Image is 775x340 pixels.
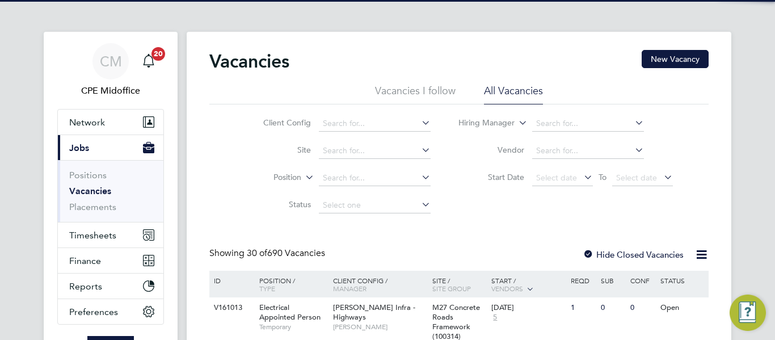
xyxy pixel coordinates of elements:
label: Hide Closed Vacancies [583,249,684,260]
a: Placements [69,202,116,212]
input: Search for... [532,143,644,159]
div: V161013 [211,297,251,318]
input: Select one [319,198,431,213]
button: Network [58,110,163,135]
input: Search for... [319,143,431,159]
button: Engage Resource Center [730,295,766,331]
span: To [595,170,610,184]
a: Positions [69,170,107,181]
button: New Vacancy [642,50,709,68]
div: Open [658,297,707,318]
label: Hiring Manager [449,117,515,129]
div: Status [658,271,707,290]
input: Search for... [532,116,644,132]
label: Position [236,172,301,183]
span: 690 Vacancies [247,247,325,259]
span: CPE Midoffice [57,84,164,98]
span: CM [100,54,122,69]
span: Timesheets [69,230,116,241]
input: Search for... [319,170,431,186]
li: Vacancies I follow [375,84,456,104]
span: Select date [616,173,657,183]
span: [PERSON_NAME] [333,322,427,331]
div: Jobs [58,160,163,222]
label: Status [246,199,311,209]
div: [DATE] [491,303,565,313]
label: Start Date [459,172,524,182]
span: Network [69,117,105,128]
span: [PERSON_NAME] Infra - Highways [333,303,415,322]
div: 0 [598,297,627,318]
button: Finance [58,248,163,273]
label: Vendor [459,145,524,155]
div: Client Config / [330,271,429,298]
span: 5 [491,313,499,322]
button: Jobs [58,135,163,160]
span: Electrical Appointed Person [259,303,321,322]
span: Temporary [259,322,327,331]
div: Start / [488,271,568,299]
div: Position / [251,271,330,298]
li: All Vacancies [484,84,543,104]
label: Client Config [246,117,311,128]
span: Jobs [69,142,89,153]
div: 0 [627,297,657,318]
a: 20 [137,43,160,79]
span: 30 of [247,247,267,259]
span: Manager [333,284,367,293]
button: Preferences [58,299,163,324]
label: Site [246,145,311,155]
span: Preferences [69,307,118,317]
div: Conf [627,271,657,290]
span: Select date [536,173,577,183]
span: Type [259,284,275,293]
div: Sub [598,271,627,290]
div: Site / [429,271,489,298]
div: Showing [209,247,327,259]
h2: Vacancies [209,50,289,73]
span: Reports [69,281,102,292]
div: ID [211,271,251,290]
div: Reqd [568,271,597,290]
span: 20 [151,47,165,61]
a: Vacancies [69,186,111,196]
button: Timesheets [58,223,163,247]
a: CMCPE Midoffice [57,43,164,98]
span: Vendors [491,284,523,293]
button: Reports [58,274,163,299]
span: Site Group [432,284,471,293]
input: Search for... [319,116,431,132]
span: Finance [69,255,101,266]
div: 1 [568,297,597,318]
